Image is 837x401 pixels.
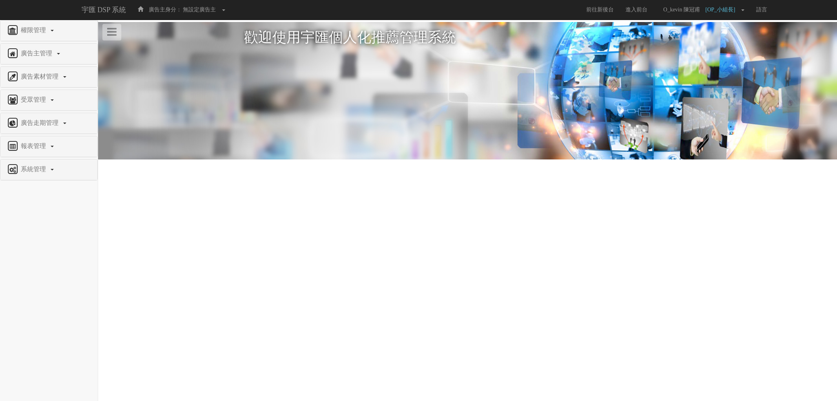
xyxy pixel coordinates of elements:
[19,50,56,57] span: 廣告主管理
[19,96,50,103] span: 受眾管理
[706,7,739,13] span: [OP_小組長]
[19,73,62,80] span: 廣告素材管理
[183,7,216,13] span: 無設定廣告主
[6,48,91,60] a: 廣告主管理
[6,163,91,176] a: 系統管理
[19,166,50,172] span: 系統管理
[6,117,91,130] a: 廣告走期管理
[659,7,704,13] span: O_kevin 陳冠甫
[244,30,691,46] h1: 歡迎使用宇匯個人化推薦管理系統
[6,140,91,153] a: 報表管理
[6,94,91,106] a: 受眾管理
[149,7,182,13] span: 廣告主身分：
[6,24,91,37] a: 權限管理
[19,143,50,149] span: 報表管理
[6,71,91,83] a: 廣告素材管理
[19,27,50,33] span: 權限管理
[19,119,62,126] span: 廣告走期管理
